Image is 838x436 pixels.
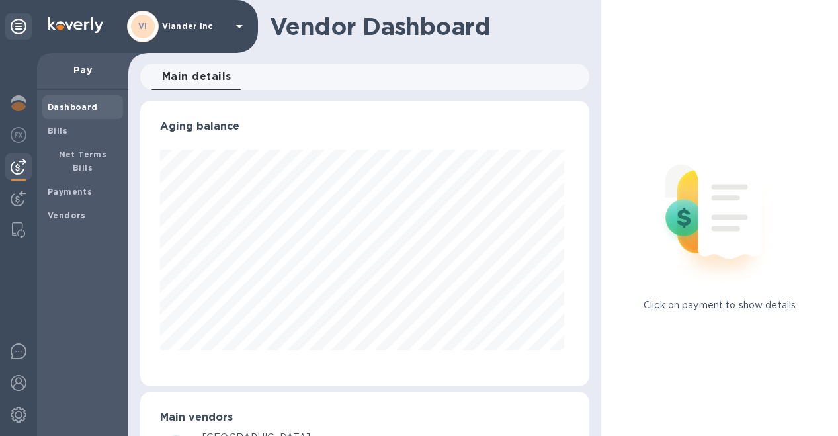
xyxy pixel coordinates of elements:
b: Net Terms Bills [59,150,107,173]
p: Pay [48,64,118,77]
b: Payments [48,187,92,196]
p: Viander inc [162,22,228,31]
img: Foreign exchange [11,127,26,143]
b: Bills [48,126,67,136]
h3: Aging balance [160,120,569,133]
b: Dashboard [48,102,98,112]
b: VI [138,21,147,31]
h1: Vendor Dashboard [270,13,580,40]
img: Logo [48,17,103,33]
h3: Main vendors [160,412,569,424]
div: Unpin categories [5,13,32,40]
span: Main details [162,67,231,86]
b: Vendors [48,210,86,220]
p: Click on payment to show details [644,298,796,312]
